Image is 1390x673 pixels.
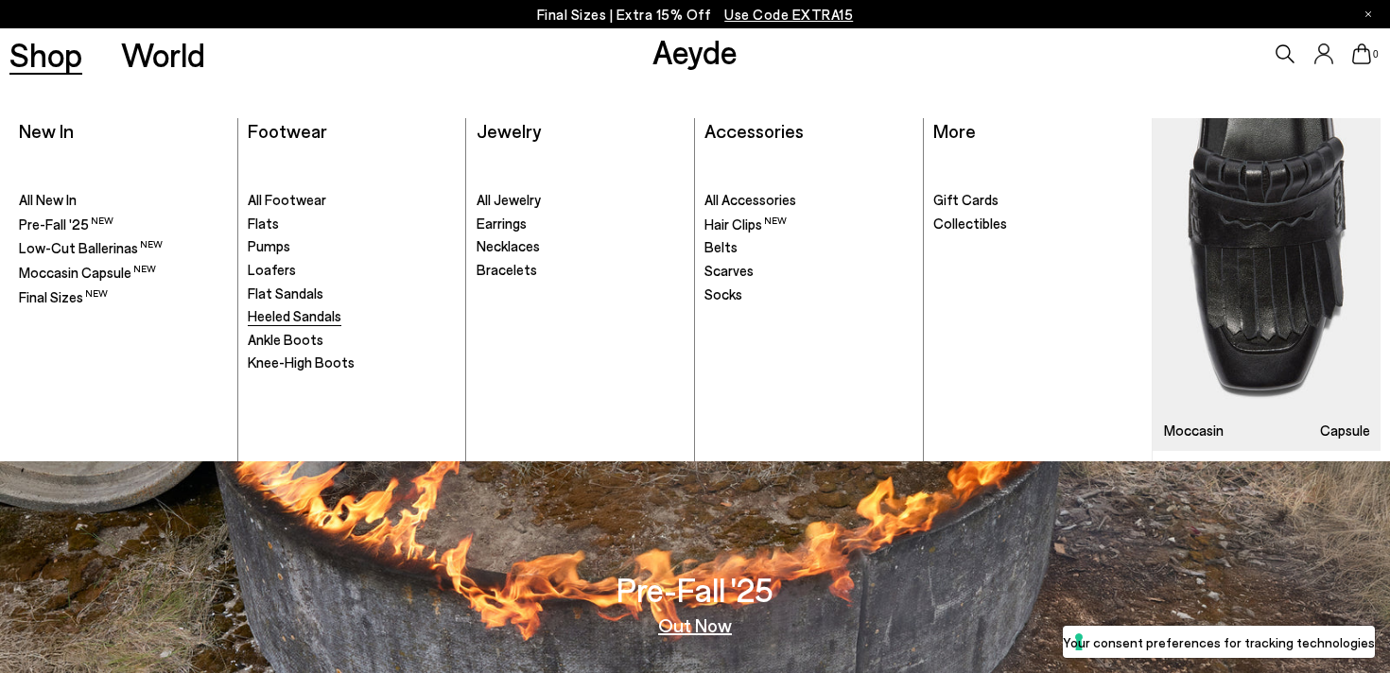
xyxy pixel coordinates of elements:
span: Low-Cut Ballerinas [19,239,163,256]
span: Gift Cards [933,191,999,208]
img: Mobile_e6eede4d-78b8-4bd1-ae2a-4197e375e133_900x.jpg [1153,118,1381,452]
span: Final Sizes [19,288,108,305]
a: All New In [19,191,227,210]
span: Pre-Fall '25 [19,216,113,233]
a: Out Now [658,615,732,634]
span: Navigate to /collections/ss25-final-sizes [724,6,853,23]
span: Earrings [477,215,527,232]
a: New In [19,119,74,142]
h3: Moccasin [1164,423,1224,438]
a: Belts [704,238,912,257]
h3: Capsule [1320,423,1370,438]
p: Final Sizes | Extra 15% Off [537,3,854,26]
span: Flat Sandals [248,285,323,302]
a: Gift Cards [933,191,1142,210]
a: Pre-Fall '25 [19,215,227,234]
span: Bracelets [477,261,537,278]
span: All Jewelry [477,191,541,208]
span: Socks [704,285,742,302]
a: Moccasin Capsule [19,263,227,283]
a: All Jewelry [477,191,685,210]
span: Loafers [248,261,296,278]
span: Collectibles [933,215,1007,232]
a: Scarves [704,262,912,281]
span: 0 [1371,49,1381,60]
a: Bracelets [477,261,685,280]
a: Shop [9,38,82,71]
button: Your consent preferences for tracking technologies [1063,626,1375,658]
span: Flats [248,215,279,232]
a: Final Sizes [19,287,227,307]
a: Knee-High Boots [248,354,456,372]
a: Ankle Boots [248,331,456,350]
span: Scarves [704,262,754,279]
a: Moccasin Capsule [1153,118,1381,452]
a: Flat Sandals [248,285,456,303]
a: Earrings [477,215,685,233]
a: Flats [248,215,456,233]
span: All Footwear [248,191,326,208]
a: Aeyde [652,31,738,71]
span: Ankle Boots [248,331,323,348]
span: Knee-High Boots [248,354,355,371]
span: All New In [19,191,77,208]
span: Necklaces [477,237,540,254]
a: Socks [704,285,912,304]
a: Jewelry [477,119,541,142]
a: Hair Clips [704,215,912,234]
a: Loafers [248,261,456,280]
h3: Pre-Fall '25 [617,573,773,606]
label: Your consent preferences for tracking technologies [1063,632,1375,652]
a: Collectibles [933,215,1142,233]
span: Heeled Sandals [248,307,341,324]
span: Hair Clips [704,216,787,233]
span: Belts [704,238,738,255]
a: Accessories [704,119,804,142]
a: World [121,38,205,71]
span: Pumps [248,237,290,254]
a: All Accessories [704,191,912,210]
a: Low-Cut Ballerinas [19,238,227,258]
span: All Accessories [704,191,796,208]
a: All Footwear [248,191,456,210]
a: Pumps [248,237,456,256]
a: 0 [1352,43,1371,64]
a: Footwear [248,119,327,142]
span: Moccasin Capsule [19,264,156,281]
a: Necklaces [477,237,685,256]
a: More [933,119,976,142]
a: Heeled Sandals [248,307,456,326]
